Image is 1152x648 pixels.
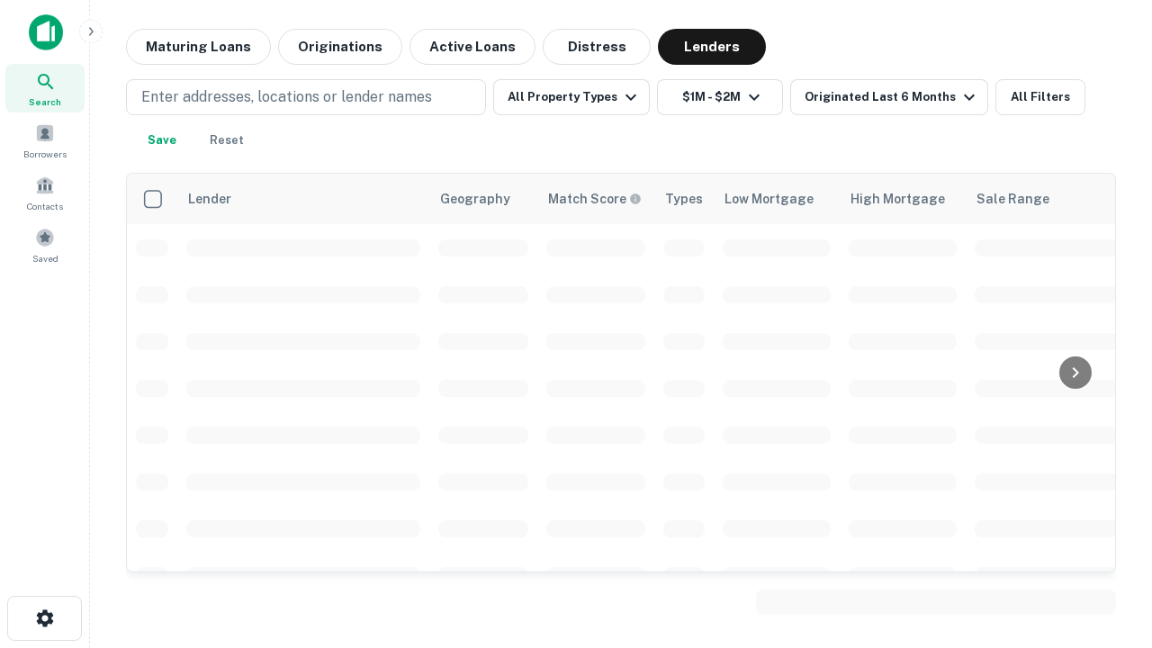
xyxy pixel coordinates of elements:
th: Lender [177,174,429,224]
div: Sale Range [976,188,1049,210]
th: Low Mortgage [714,174,840,224]
th: Types [654,174,714,224]
span: Contacts [27,199,63,213]
button: All Filters [995,79,1085,115]
th: Capitalize uses an advanced AI algorithm to match your search with the best lender. The match sco... [537,174,654,224]
a: Contacts [5,168,85,217]
p: Enter addresses, locations or lender names [141,86,432,108]
button: $1M - $2M [657,79,783,115]
th: Geography [429,174,537,224]
div: Lender [188,188,231,210]
span: Saved [32,251,58,265]
div: Capitalize uses an advanced AI algorithm to match your search with the best lender. The match sco... [548,189,642,209]
th: Sale Range [966,174,1128,224]
button: Enter addresses, locations or lender names [126,79,486,115]
img: capitalize-icon.png [29,14,63,50]
div: Types [665,188,703,210]
span: Search [29,94,61,109]
a: Saved [5,220,85,269]
button: Originated Last 6 Months [790,79,988,115]
button: Active Loans [409,29,535,65]
th: High Mortgage [840,174,966,224]
div: High Mortgage [850,188,945,210]
div: Originated Last 6 Months [805,86,980,108]
button: Reset [198,122,256,158]
button: Originations [278,29,402,65]
h6: Match Score [548,189,638,209]
span: Borrowers [23,147,67,161]
button: Maturing Loans [126,29,271,65]
a: Borrowers [5,116,85,165]
iframe: Chat Widget [1062,504,1152,590]
div: Low Mortgage [724,188,814,210]
div: Geography [440,188,510,210]
button: Lenders [658,29,766,65]
button: Distress [543,29,651,65]
a: Search [5,64,85,112]
button: All Property Types [493,79,650,115]
button: Save your search to get updates of matches that match your search criteria. [133,122,191,158]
